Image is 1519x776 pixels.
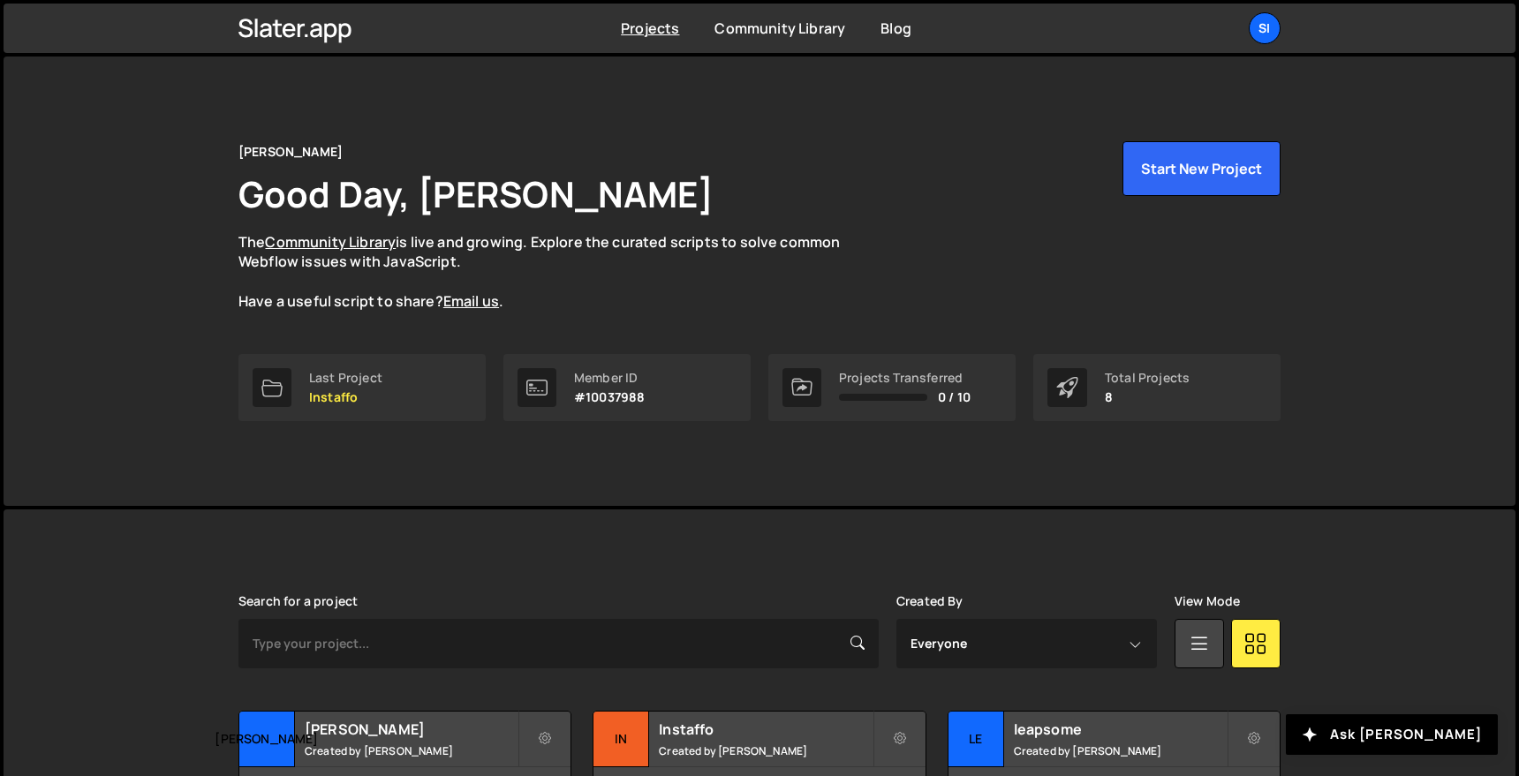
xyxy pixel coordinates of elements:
[443,291,499,311] a: Email us
[238,170,714,218] h1: Good Day, [PERSON_NAME]
[574,371,645,385] div: Member ID
[880,19,911,38] a: Blog
[238,141,343,162] div: [PERSON_NAME]
[1175,594,1240,608] label: View Mode
[305,719,518,739] h2: [PERSON_NAME]
[1014,719,1227,739] h2: leapsome
[659,719,872,739] h2: Instaffo
[839,371,971,385] div: Projects Transferred
[593,712,649,767] div: In
[1105,371,1190,385] div: Total Projects
[238,594,358,608] label: Search for a project
[305,743,518,758] small: Created by [PERSON_NAME]
[948,712,1004,767] div: le
[1105,390,1190,404] p: 8
[238,619,879,668] input: Type your project...
[239,712,295,767] div: [PERSON_NAME]
[1014,743,1227,758] small: Created by [PERSON_NAME]
[265,232,396,252] a: Community Library
[714,19,845,38] a: Community Library
[309,371,382,385] div: Last Project
[896,594,964,608] label: Created By
[621,19,679,38] a: Projects
[238,354,486,421] a: Last Project Instaffo
[938,390,971,404] span: 0 / 10
[1249,12,1281,44] a: SI
[659,743,872,758] small: Created by [PERSON_NAME]
[574,390,645,404] p: #10037988
[1286,714,1498,755] button: Ask [PERSON_NAME]
[238,232,874,312] p: The is live and growing. Explore the curated scripts to solve common Webflow issues with JavaScri...
[309,390,382,404] p: Instaffo
[1122,141,1281,196] button: Start New Project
